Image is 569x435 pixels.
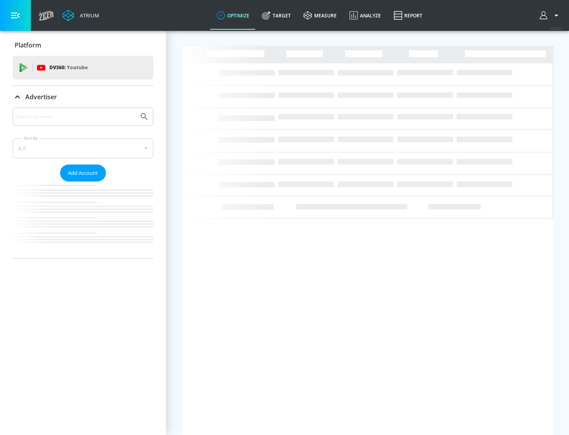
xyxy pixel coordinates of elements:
div: DV360: Youtube [13,56,153,79]
a: Atrium [62,9,99,21]
div: A-Z [13,138,153,158]
a: Report [387,1,429,30]
a: measure [297,1,343,30]
p: Platform [15,41,41,49]
p: DV360: [49,63,88,72]
p: Advertiser [25,93,57,101]
a: Target [256,1,297,30]
div: Advertiser [13,86,153,108]
span: v 4.32.0 [550,26,561,30]
div: Platform [13,34,153,56]
nav: list of Advertiser [13,182,153,258]
div: Atrium [77,12,99,19]
a: Analyze [343,1,387,30]
label: Sort By [23,136,40,141]
a: optimize [210,1,256,30]
div: Advertiser [13,108,153,258]
button: Add Account [60,165,106,182]
input: Search by name [16,112,136,122]
p: Youtube [67,63,88,72]
span: Add Account [68,168,98,178]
